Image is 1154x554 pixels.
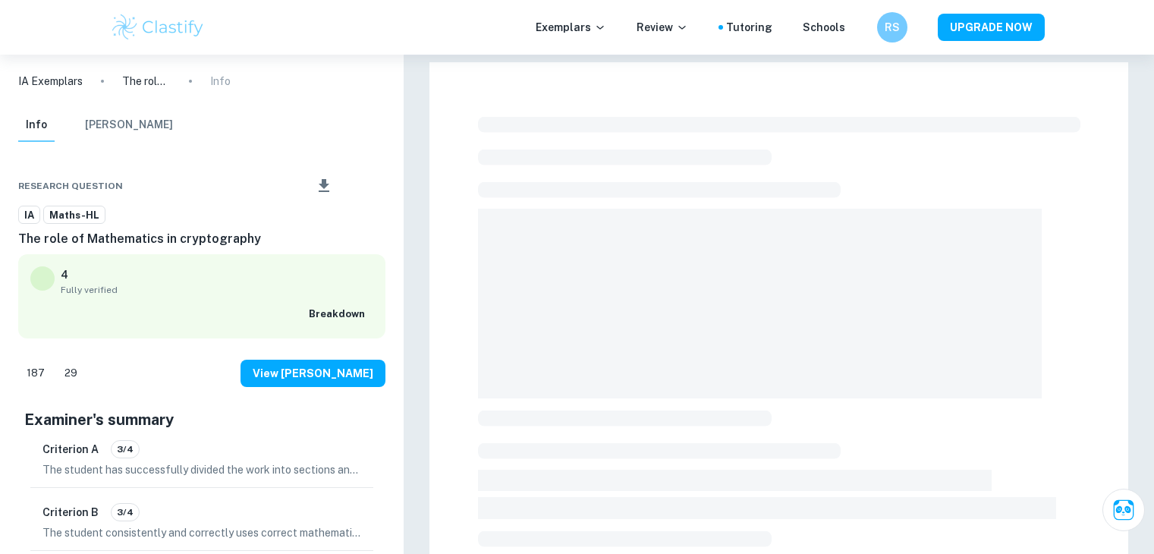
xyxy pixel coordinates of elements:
[56,366,86,381] span: 29
[61,283,373,297] span: Fully verified
[292,166,355,206] div: Download
[803,19,845,36] a: Schools
[637,19,688,36] p: Review
[24,408,379,431] h5: Examiner's summary
[277,177,289,195] div: Share
[305,303,373,326] button: Breakdown
[857,24,865,31] button: Help and Feedback
[536,19,606,36] p: Exemplars
[373,177,385,195] div: Report issue
[18,230,385,248] h6: The role of Mathematics in cryptography
[112,442,139,456] span: 3/4
[42,504,99,521] h6: Criterion B
[56,361,86,386] div: Dislike
[938,14,1045,41] button: UPGRADE NOW
[877,12,907,42] button: RS
[358,177,370,195] div: Bookmark
[18,361,53,386] div: Like
[1102,489,1145,531] button: Ask Clai
[42,441,99,458] h6: Criterion A
[122,73,171,90] p: The role of Mathematics in cryptography
[19,208,39,223] span: IA
[112,505,139,519] span: 3/4
[18,109,55,142] button: Info
[18,366,53,381] span: 187
[18,73,83,90] a: IA Exemplars
[883,19,901,36] h6: RS
[42,461,361,478] p: The student has successfully divided the work into sections and further subdivided the body to in...
[85,109,173,142] button: [PERSON_NAME]
[18,206,40,225] a: IA
[43,206,105,225] a: Maths-HL
[61,266,68,283] p: 4
[42,524,361,541] p: The student consistently and correctly uses correct mathematical notation, symbols and terminolog...
[726,19,772,36] a: Tutoring
[241,360,385,387] button: View [PERSON_NAME]
[18,179,123,193] span: Research question
[110,12,206,42] img: Clastify logo
[210,73,231,90] p: Info
[44,208,105,223] span: Maths-HL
